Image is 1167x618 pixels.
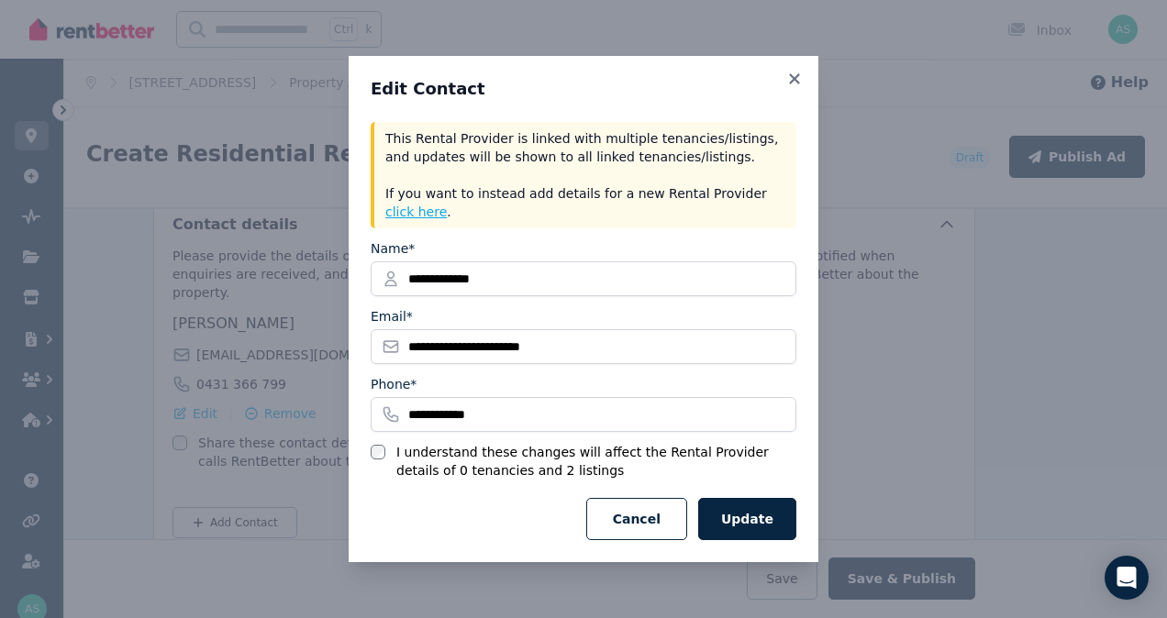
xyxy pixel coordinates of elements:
label: Phone* [371,375,417,393]
button: Cancel [586,498,687,540]
label: Name* [371,239,415,258]
button: click here [385,203,447,221]
h3: Edit Contact [371,78,796,100]
p: This Rental Provider is linked with multiple tenancies/listings, and updates will be shown to all... [385,129,785,221]
button: Update [698,498,796,540]
label: I understand these changes will affect the Rental Provider details of 0 tenancies and 2 listings [396,443,796,480]
div: Open Intercom Messenger [1105,556,1149,600]
label: Email* [371,307,413,326]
